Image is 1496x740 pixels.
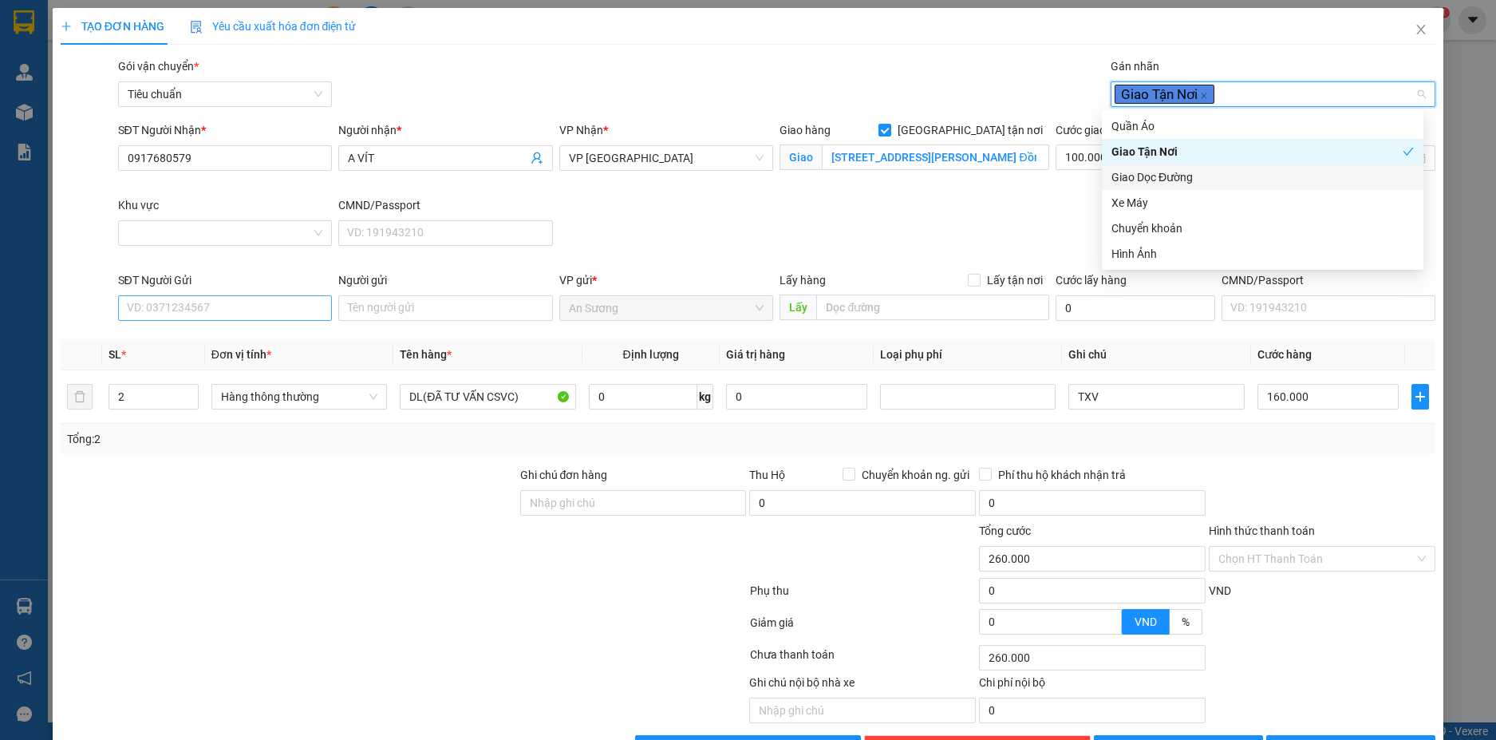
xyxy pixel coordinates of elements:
[816,295,1049,320] input: Dọc đường
[1399,8,1443,53] button: Close
[520,469,608,481] label: Ghi chú đơn hàng
[1102,190,1423,216] div: Xe Máy
[72,119,168,131] span: GỬI KHÁCH HÀNG
[190,21,203,34] img: icon
[1111,117,1414,135] div: Quần Áo
[874,339,1062,370] th: Loại phụ phí
[221,385,377,409] span: Hàng thông thường
[559,124,603,137] span: VP Nhận
[67,384,93,410] button: delete
[1217,85,1220,104] input: Gán nhãn
[1068,384,1244,410] input: Ghi Chú
[1102,164,1423,190] div: Giao Dọc Đường
[1111,60,1159,73] label: Gán nhãn
[1056,295,1214,321] input: Cước lấy hàng
[1056,144,1183,170] input: Cước giao hàng
[1415,23,1427,36] span: close
[121,90,176,98] span: ĐT: 0935371718
[1200,92,1208,100] span: close
[622,348,678,361] span: Định lượng
[118,196,333,214] div: Khu vực
[1257,348,1312,361] span: Cước hàng
[1062,339,1250,370] th: Ghi chú
[61,21,72,32] span: plus
[1111,194,1414,212] div: Xe Máy
[6,70,105,86] span: ĐC: B459 QL1A, PĐông [GEOGRAPHIC_DATA], Q12
[748,646,978,674] div: Chưa thanh toán
[211,348,271,361] span: Đơn vị tính
[1411,384,1429,410] button: plus
[400,384,575,410] input: VD: Bàn, Ghế
[748,614,978,642] div: Giảm giá
[1056,274,1127,287] label: Cước lấy hàng
[121,74,230,82] span: ĐC: [STREET_ADDRESS] BMT
[338,196,553,214] div: CMND/Passport
[6,10,46,50] img: logo
[569,296,764,320] span: An Sương
[118,271,333,289] div: SĐT Người Gửi
[748,582,978,610] div: Phụ thu
[891,121,1049,139] span: [GEOGRAPHIC_DATA] tận nơi
[780,144,822,170] span: Giao
[338,121,553,139] div: Người nhận
[1115,85,1214,104] span: Giao Tận Nơi
[520,490,747,516] input: Ghi chú đơn hàng
[726,348,785,361] span: Giá trị hàng
[1102,113,1423,139] div: Quần Áo
[1111,168,1414,186] div: Giao Dọc Đường
[749,698,976,723] input: Nhập ghi chú
[1182,615,1190,628] span: %
[67,430,578,448] div: Tổng: 2
[531,152,543,164] span: user-add
[61,20,164,33] span: TẠO ĐƠN HÀNG
[1135,615,1157,628] span: VND
[6,90,59,98] span: ĐT:0935881992
[128,82,323,106] span: Tiêu chuẩn
[822,144,1049,170] input: Giao tận nơi
[1102,139,1423,164] div: Giao Tận Nơi
[62,26,220,37] strong: NHẬN HÀNG NHANH - GIAO TỐC HÀNH
[780,274,826,287] span: Lấy hàng
[60,9,223,24] span: CTY TNHH DLVT TIẾN OANH
[109,348,121,361] span: SL
[981,271,1049,289] span: Lấy tận nơi
[1111,245,1414,263] div: Hình Ảnh
[107,39,176,51] strong: 1900 633 614
[992,466,1132,484] span: Phí thu hộ khách nhận trả
[118,60,199,73] span: Gói vận chuyển
[855,466,976,484] span: Chuyển khoản ng. gửi
[1403,146,1414,157] span: check
[6,59,71,67] span: VP Gửi: An Sương
[559,271,774,289] div: VP gửi
[34,104,205,117] span: ----------------------------------------------
[697,384,713,410] span: kg
[118,121,333,139] div: SĐT Người Nhận
[400,348,452,361] span: Tên hàng
[569,146,764,170] span: VP Đà Lạt
[1222,271,1436,289] div: CMND/Passport
[780,124,831,137] span: Giao hàng
[1102,241,1423,267] div: Hình Ảnh
[190,20,357,33] span: Yêu cầu xuất hóa đơn điện tử
[726,384,867,410] input: 0
[749,469,785,481] span: Thu Hộ
[1102,216,1423,241] div: Chuyển khoản
[1111,220,1414,237] div: Chuyển khoản
[749,674,976,698] div: Ghi chú nội bộ nhà xe
[1209,584,1231,597] span: VND
[979,524,1031,537] span: Tổng cước
[121,59,203,67] span: VP Nhận: Hai Bà Trưng
[979,674,1206,698] div: Chi phí nội bộ
[780,295,816,320] span: Lấy
[338,271,553,289] div: Người gửi
[1056,124,1134,137] label: Cước giao hàng
[1412,390,1428,403] span: plus
[1111,143,1403,160] div: Giao Tận Nơi
[1209,524,1315,537] label: Hình thức thanh toán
